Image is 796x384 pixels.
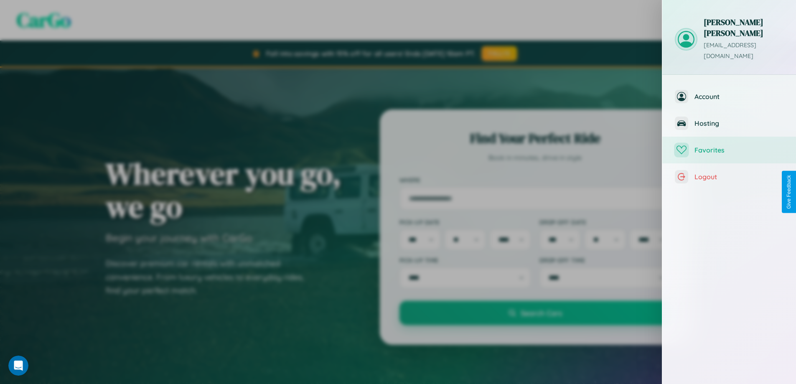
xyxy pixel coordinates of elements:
[786,175,792,209] div: Give Feedback
[704,40,783,62] p: [EMAIL_ADDRESS][DOMAIN_NAME]
[694,173,783,181] span: Logout
[704,17,783,38] h3: [PERSON_NAME] [PERSON_NAME]
[662,110,796,137] button: Hosting
[694,119,783,127] span: Hosting
[662,137,796,163] button: Favorites
[694,92,783,101] span: Account
[662,83,796,110] button: Account
[662,163,796,190] button: Logout
[8,356,28,376] iframe: Intercom live chat
[694,146,783,154] span: Favorites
